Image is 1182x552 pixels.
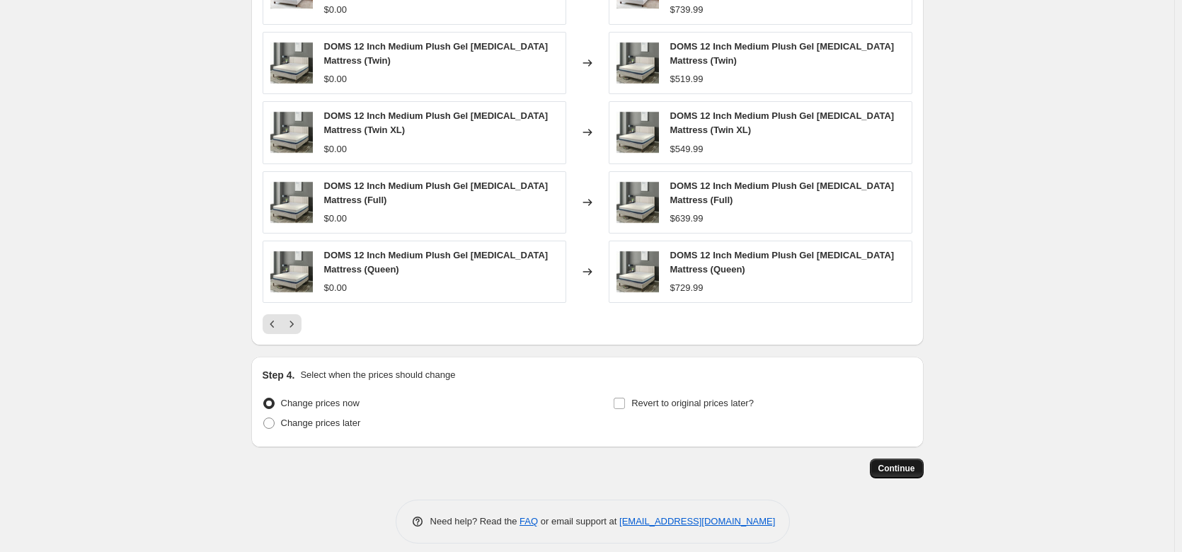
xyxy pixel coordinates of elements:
[670,3,704,17] div: $739.99
[263,314,282,334] button: Previous
[670,180,895,205] span: DOMS 12 Inch Medium Plush Gel [MEDICAL_DATA] Mattress (Full)
[870,459,924,478] button: Continue
[619,516,775,527] a: [EMAIL_ADDRESS][DOMAIN_NAME]
[538,516,619,527] span: or email support at
[324,212,348,226] div: $0.00
[324,281,348,295] div: $0.00
[616,111,659,154] img: doms-12-inch-medium-plush-gel-memory-foam-mattress-main_80x.jpg
[270,42,313,84] img: doms-12-inch-medium-plush-gel-memory-foam-mattress-main_80x.jpg
[270,111,313,154] img: doms-12-inch-medium-plush-gel-memory-foam-mattress-main_80x.jpg
[300,368,455,382] p: Select when the prices should change
[324,110,549,135] span: DOMS 12 Inch Medium Plush Gel [MEDICAL_DATA] Mattress (Twin XL)
[324,3,348,17] div: $0.00
[324,250,549,275] span: DOMS 12 Inch Medium Plush Gel [MEDICAL_DATA] Mattress (Queen)
[616,251,659,293] img: doms-12-inch-medium-plush-gel-memory-foam-mattress-main_80x.jpg
[324,41,549,66] span: DOMS 12 Inch Medium Plush Gel [MEDICAL_DATA] Mattress (Twin)
[281,418,361,428] span: Change prices later
[670,142,704,156] div: $549.99
[520,516,538,527] a: FAQ
[670,212,704,226] div: $639.99
[430,516,520,527] span: Need help? Read the
[878,463,915,474] span: Continue
[282,314,302,334] button: Next
[670,41,895,66] span: DOMS 12 Inch Medium Plush Gel [MEDICAL_DATA] Mattress (Twin)
[324,180,549,205] span: DOMS 12 Inch Medium Plush Gel [MEDICAL_DATA] Mattress (Full)
[670,110,895,135] span: DOMS 12 Inch Medium Plush Gel [MEDICAL_DATA] Mattress (Twin XL)
[281,398,360,408] span: Change prices now
[670,250,895,275] span: DOMS 12 Inch Medium Plush Gel [MEDICAL_DATA] Mattress (Queen)
[631,398,754,408] span: Revert to original prices later?
[670,281,704,295] div: $729.99
[263,368,295,382] h2: Step 4.
[324,72,348,86] div: $0.00
[616,181,659,224] img: doms-12-inch-medium-plush-gel-memory-foam-mattress-main_80x.jpg
[616,42,659,84] img: doms-12-inch-medium-plush-gel-memory-foam-mattress-main_80x.jpg
[263,314,302,334] nav: Pagination
[270,181,313,224] img: doms-12-inch-medium-plush-gel-memory-foam-mattress-main_80x.jpg
[670,72,704,86] div: $519.99
[270,251,313,293] img: doms-12-inch-medium-plush-gel-memory-foam-mattress-main_80x.jpg
[324,142,348,156] div: $0.00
